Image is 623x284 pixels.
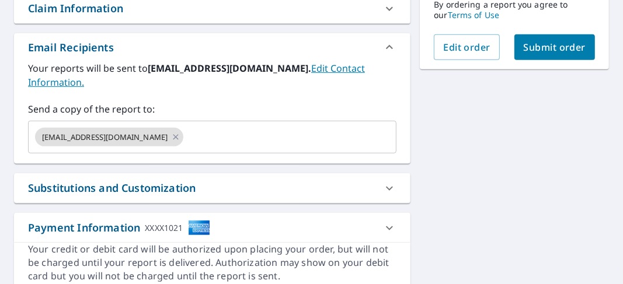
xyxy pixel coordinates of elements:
[188,220,210,236] img: cardImage
[14,33,410,61] div: Email Recipients
[28,220,210,236] div: Payment Information
[28,61,396,89] label: Your reports will be sent to
[35,128,183,146] div: [EMAIL_ADDRESS][DOMAIN_NAME]
[443,41,490,54] span: Edit order
[28,1,123,16] div: Claim Information
[448,9,500,20] a: Terms of Use
[14,213,410,243] div: Payment InformationXXXX1021cardImage
[28,40,114,55] div: Email Recipients
[148,62,311,75] b: [EMAIL_ADDRESS][DOMAIN_NAME].
[14,173,410,203] div: Substitutions and Customization
[514,34,596,60] button: Submit order
[434,34,500,60] button: Edit order
[28,102,396,116] label: Send a copy of the report to:
[524,41,586,54] span: Submit order
[28,180,196,196] div: Substitutions and Customization
[35,132,175,143] span: [EMAIL_ADDRESS][DOMAIN_NAME]
[145,220,183,236] div: XXXX1021
[28,243,396,283] div: Your credit or debit card will be authorized upon placing your order, but will not be charged unt...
